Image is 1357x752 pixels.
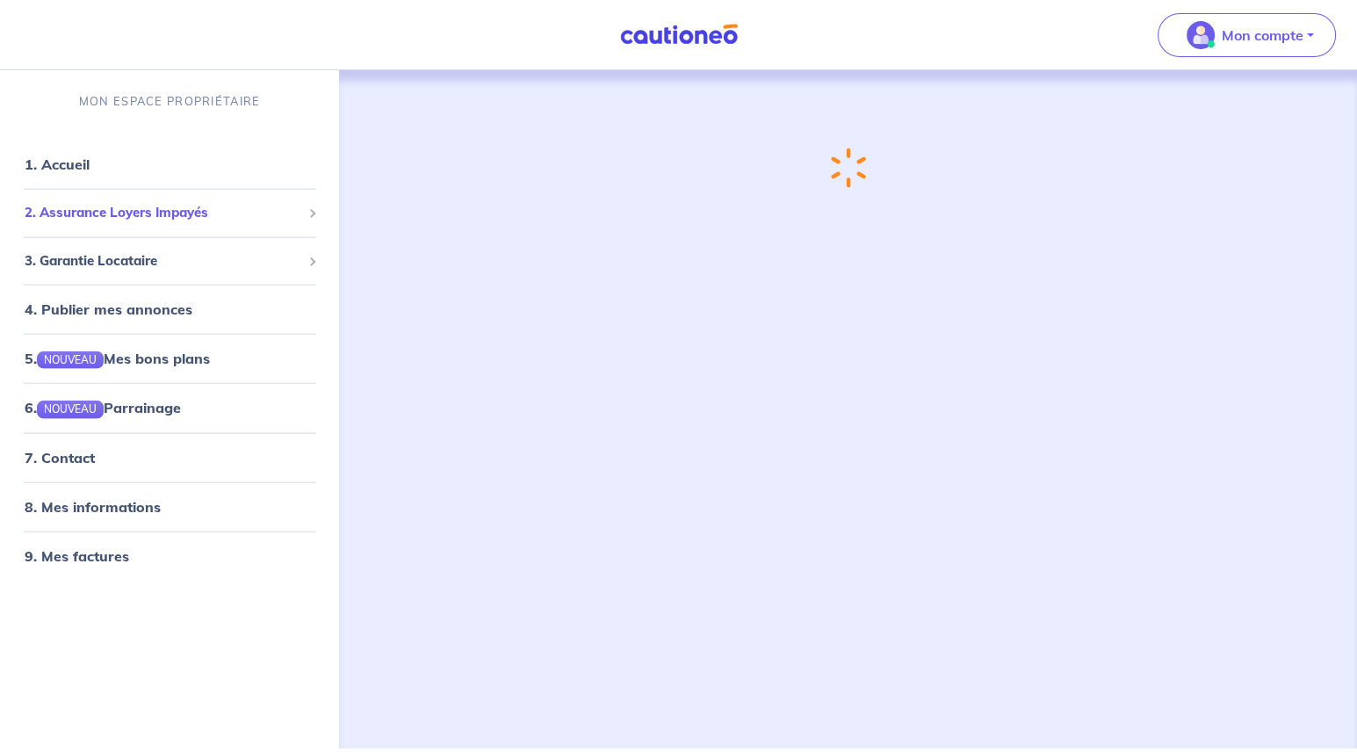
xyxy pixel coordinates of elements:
img: loading-spinner [831,148,866,188]
img: illu_account_valid_menu.svg [1187,21,1215,49]
a: 5.NOUVEAUMes bons plans [25,350,210,367]
div: 7. Contact [7,439,332,474]
div: 2. Assurance Loyers Impayés [7,196,332,230]
div: 1. Accueil [7,147,332,182]
div: 4. Publier mes annonces [7,292,332,327]
span: 2. Assurance Loyers Impayés [25,203,301,223]
a: 4. Publier mes annonces [25,300,192,318]
div: 8. Mes informations [7,488,332,524]
div: 6.NOUVEAUParrainage [7,390,332,425]
p: MON ESPACE PROPRIÉTAIRE [79,93,260,110]
p: Mon compte [1222,25,1303,46]
a: 1. Accueil [25,155,90,173]
a: 8. Mes informations [25,497,161,515]
span: 3. Garantie Locataire [25,250,301,271]
div: 9. Mes factures [7,538,332,573]
a: 7. Contact [25,448,95,466]
div: 3. Garantie Locataire [7,243,332,278]
button: illu_account_valid_menu.svgMon compte [1158,13,1336,57]
a: 6.NOUVEAUParrainage [25,399,181,416]
img: Cautioneo [613,24,745,46]
div: 5.NOUVEAUMes bons plans [7,341,332,376]
a: 9. Mes factures [25,546,129,564]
